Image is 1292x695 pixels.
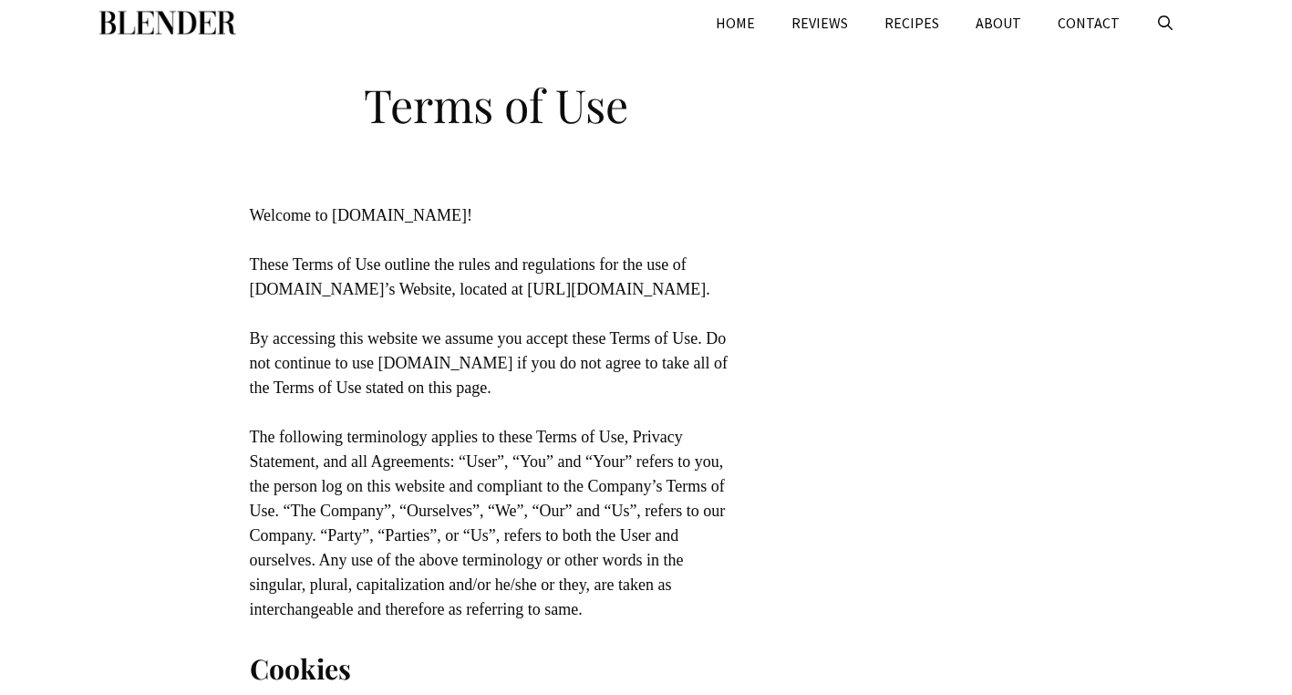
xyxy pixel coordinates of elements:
iframe: Advertisement [920,73,1166,620]
p: The following terminology applies to these Terms of Use, Privacy Statement, and all Agreements: “... [250,425,742,622]
p: Welcome to [DOMAIN_NAME]! [250,203,742,228]
p: By accessing this website we assume you accept these Terms of Use. Do not continue to use [DOMAIN... [250,327,742,400]
p: These Terms of Use outline the rules and regulations for the use of [DOMAIN_NAME]’s Website, loca... [250,253,742,302]
strong: Cookies [250,650,351,687]
h1: Terms of Use [113,64,879,137]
